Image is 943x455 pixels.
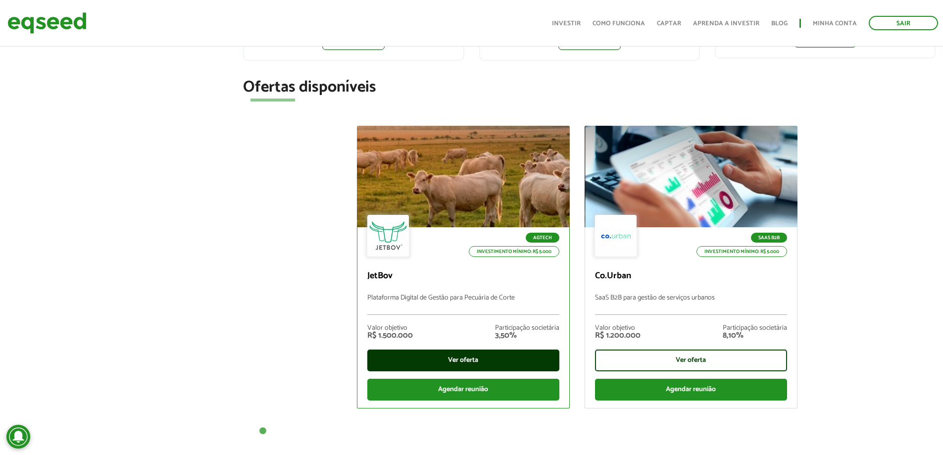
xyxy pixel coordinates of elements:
[696,246,787,257] p: Investimento mínimo: R$ 5.000
[813,20,857,27] a: Minha conta
[595,271,787,282] p: Co.Urban
[552,20,581,27] a: Investir
[357,126,570,408] a: Agtech Investimento mínimo: R$ 5.000 JetBov Plataforma Digital de Gestão para Pecuária de Corte V...
[595,325,641,332] div: Valor objetivo
[693,20,759,27] a: Aprenda a investir
[469,246,559,257] p: Investimento mínimo: R$ 5.000
[367,271,559,282] p: JetBov
[243,79,936,96] h2: Ofertas disponíveis
[869,16,938,30] a: Sair
[595,350,787,371] div: Ver oferta
[526,233,559,243] p: Agtech
[595,332,641,340] div: R$ 1.200.000
[367,325,413,332] div: Valor objetivo
[495,325,559,332] div: Participação societária
[495,332,559,340] div: 3,50%
[595,294,787,315] p: SaaS B2B para gestão de serviços urbanos
[367,379,559,401] div: Agendar reunião
[585,126,797,408] a: SaaS B2B Investimento mínimo: R$ 5.000 Co.Urban SaaS B2B para gestão de serviços urbanos Valor ob...
[367,332,413,340] div: R$ 1.500.000
[723,325,787,332] div: Participação societária
[7,10,87,36] img: EqSeed
[367,350,559,371] div: Ver oferta
[723,332,787,340] div: 8,10%
[367,294,559,315] p: Plataforma Digital de Gestão para Pecuária de Corte
[751,233,787,243] p: SaaS B2B
[258,426,268,436] button: 1 of 1
[771,20,788,27] a: Blog
[595,379,787,401] div: Agendar reunião
[593,20,645,27] a: Como funciona
[657,20,681,27] a: Captar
